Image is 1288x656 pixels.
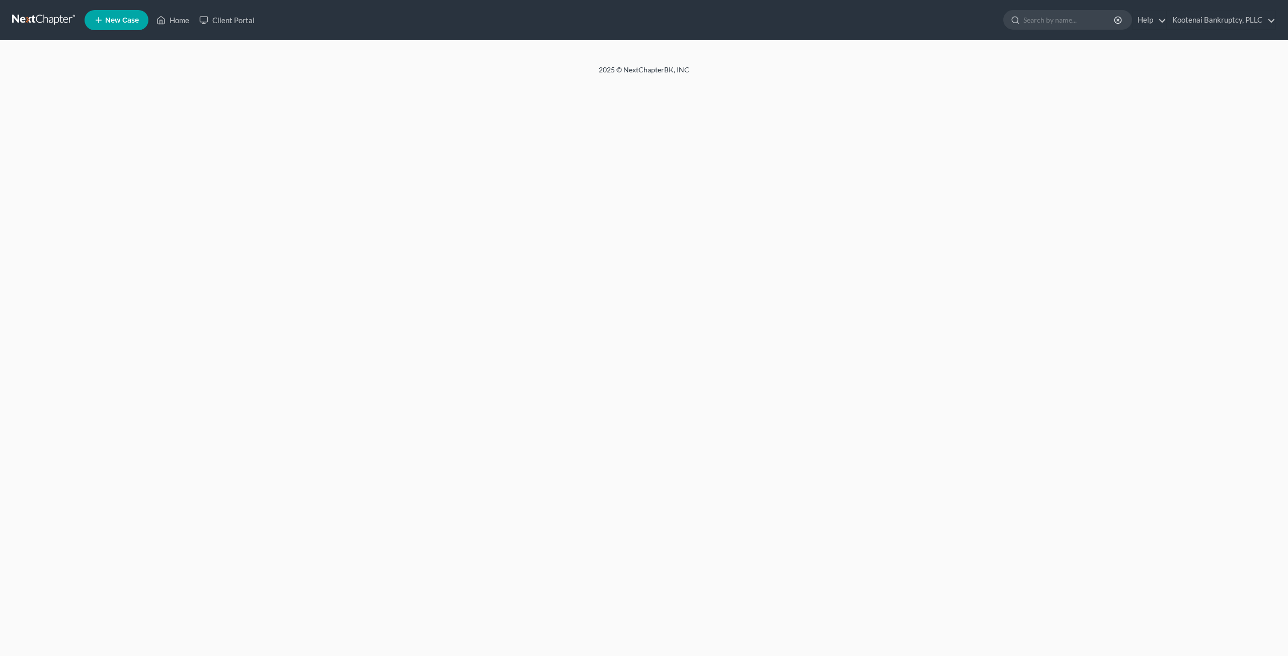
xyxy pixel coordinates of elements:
[105,17,139,24] span: New Case
[1167,11,1275,29] a: Kootenai Bankruptcy, PLLC
[151,11,194,29] a: Home
[1133,11,1166,29] a: Help
[194,11,260,29] a: Client Portal
[357,65,931,83] div: 2025 © NextChapterBK, INC
[1023,11,1115,29] input: Search by name...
